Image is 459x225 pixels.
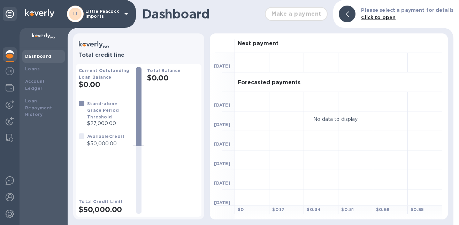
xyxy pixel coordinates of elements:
[238,79,300,86] h3: Forecasted payments
[238,207,244,212] b: $ 0
[307,207,321,212] b: $ 0.34
[25,54,52,59] b: Dashboard
[214,161,230,166] b: [DATE]
[6,84,14,92] img: Wallets
[214,102,230,108] b: [DATE]
[214,63,230,69] b: [DATE]
[79,52,199,59] h3: Total credit line
[25,66,40,71] b: Loans
[313,115,359,123] p: No data to display.
[25,98,52,117] b: Loan Repayment History
[3,7,17,21] div: Unpin categories
[214,141,230,147] b: [DATE]
[25,79,45,91] b: Account Ledger
[214,200,230,205] b: [DATE]
[272,207,284,212] b: $ 0.17
[341,207,354,212] b: $ 0.51
[376,207,390,212] b: $ 0.68
[87,120,130,127] p: $27,000.00
[142,7,261,21] h1: Dashboard
[87,140,124,147] p: $50,000.00
[238,40,278,47] h3: Next payment
[87,101,119,119] b: Stand-alone Grace Period Threshold
[85,9,120,19] p: Little Peacock Imports
[214,122,230,127] b: [DATE]
[361,7,453,13] b: Please select a payment for details
[147,73,199,82] h2: $0.00
[73,11,78,16] b: LI
[79,205,130,214] h2: $50,000.00
[147,68,181,73] b: Total Balance
[6,67,14,75] img: Foreign exchange
[79,68,130,80] b: Current Outstanding Loan Balance
[87,134,124,139] b: Available Credit
[79,80,130,89] h2: $0.00
[25,9,54,17] img: Logo
[411,207,424,212] b: $ 0.85
[361,15,396,20] b: Click to open
[214,180,230,186] b: [DATE]
[79,199,123,204] b: Total Credit Limit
